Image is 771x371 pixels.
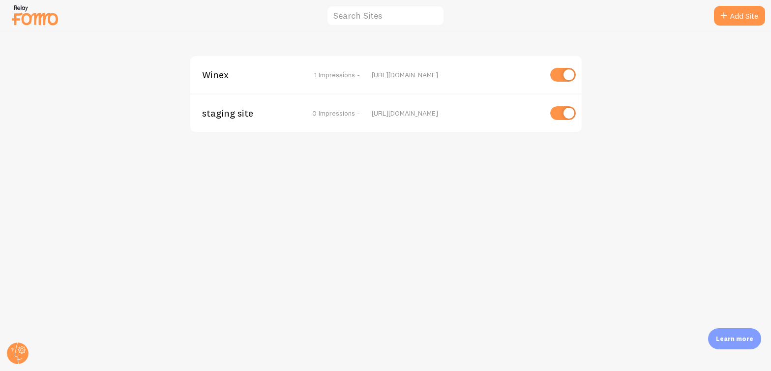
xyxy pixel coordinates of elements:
span: 0 Impressions - [312,109,360,118]
p: Learn more [716,334,753,343]
span: Winex [202,70,281,79]
div: Learn more [708,328,761,349]
img: fomo-relay-logo-orange.svg [10,2,59,28]
div: [URL][DOMAIN_NAME] [372,70,541,79]
span: 1 Impressions - [314,70,360,79]
div: [URL][DOMAIN_NAME] [372,109,541,118]
span: staging site [202,109,281,118]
